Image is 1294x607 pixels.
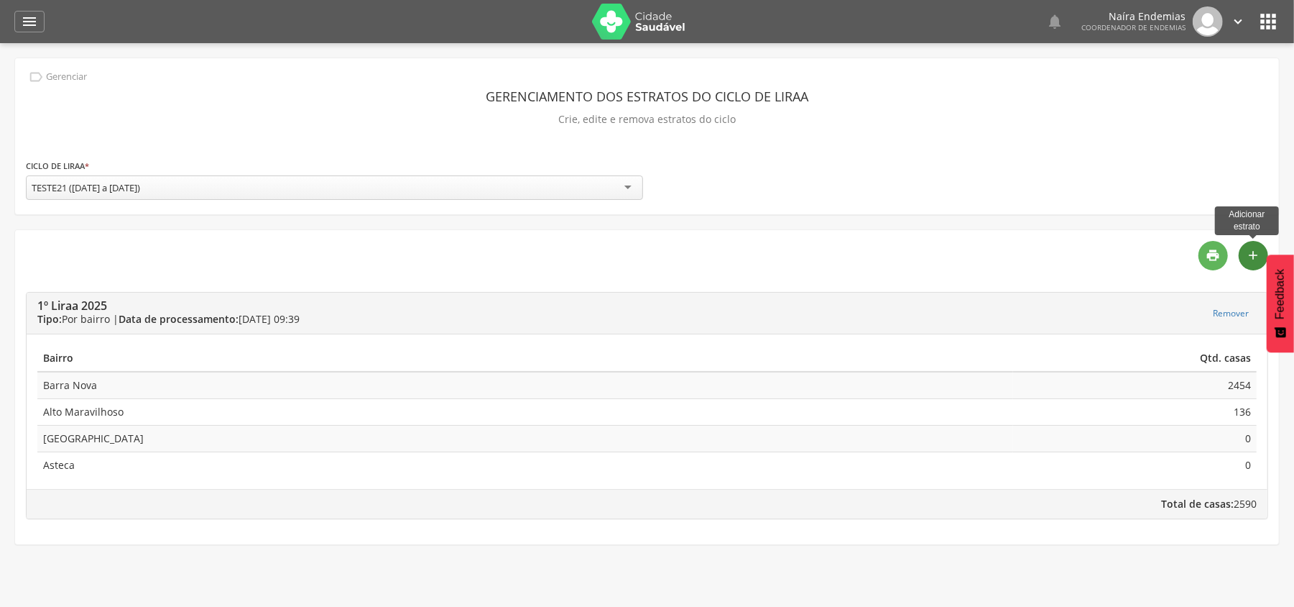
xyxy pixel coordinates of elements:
span: Coordenador de Endemias [1081,22,1186,32]
p: Crie, edite e remova estratos do ciclo [26,109,1268,129]
i:  [1046,13,1063,30]
header: GERENCIAMENTO DOS ESTRATOS DO CICLO DE LIRAA [26,83,1268,109]
a:  [14,11,45,32]
i: add [1247,248,1261,263]
div: Adicionar estrato [1215,206,1279,235]
td: 2454 [1013,372,1257,399]
i:  [1230,14,1246,29]
button: Feedback - Mostrar pesquisa [1267,255,1294,352]
td: [GEOGRAPHIC_DATA] [37,426,1013,452]
p: Gerenciar [46,71,87,83]
td: 0 [1013,452,1257,479]
td: Alto Maravilhoso [37,399,1013,426]
i:  [1257,10,1280,33]
td: 0 [1013,426,1257,452]
div: Por bairro | [DATE] 09:39 [37,312,300,327]
label: Ciclo de Liraa [26,160,89,172]
strong: Data de processamento: [119,312,239,326]
strong: 1º Liraa 2025 [37,298,107,314]
td: Barra Nova [37,372,1013,399]
td: Asteca [37,452,1013,479]
i:  [28,69,44,85]
th: Bairro [37,345,1013,372]
th: Qtd. casas [1013,345,1257,372]
div: 2590 [27,489,1267,519]
i:  [21,13,38,30]
button: Remover [1205,303,1257,324]
span: Feedback [1274,269,1287,319]
td: 136 [1013,399,1257,426]
a:  [1188,241,1228,270]
a:  [1046,6,1063,37]
a:  [1230,6,1246,37]
p: Naíra Endemias [1081,12,1186,22]
i:  [1206,248,1221,263]
div: TESTE21 ([DATE] a [DATE]) [32,181,140,194]
strong: Tipo: [37,312,62,326]
span: Total de casas: [1161,497,1234,511]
